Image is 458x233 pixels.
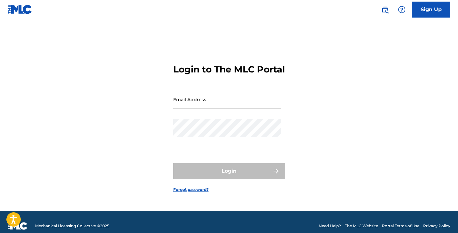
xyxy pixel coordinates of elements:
a: The MLC Website [345,223,378,229]
img: help [398,6,406,13]
img: MLC Logo [8,5,32,14]
a: Forgot password? [173,187,209,192]
iframe: Chat Widget [426,202,458,233]
a: Public Search [379,3,392,16]
img: search [381,6,389,13]
h3: Login to The MLC Portal [173,64,285,75]
a: Need Help? [319,223,341,229]
a: Privacy Policy [423,223,450,229]
div: Help [395,3,408,16]
span: Mechanical Licensing Collective © 2025 [35,223,109,229]
a: Sign Up [412,2,450,18]
a: Portal Terms of Use [382,223,419,229]
img: logo [8,222,27,230]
